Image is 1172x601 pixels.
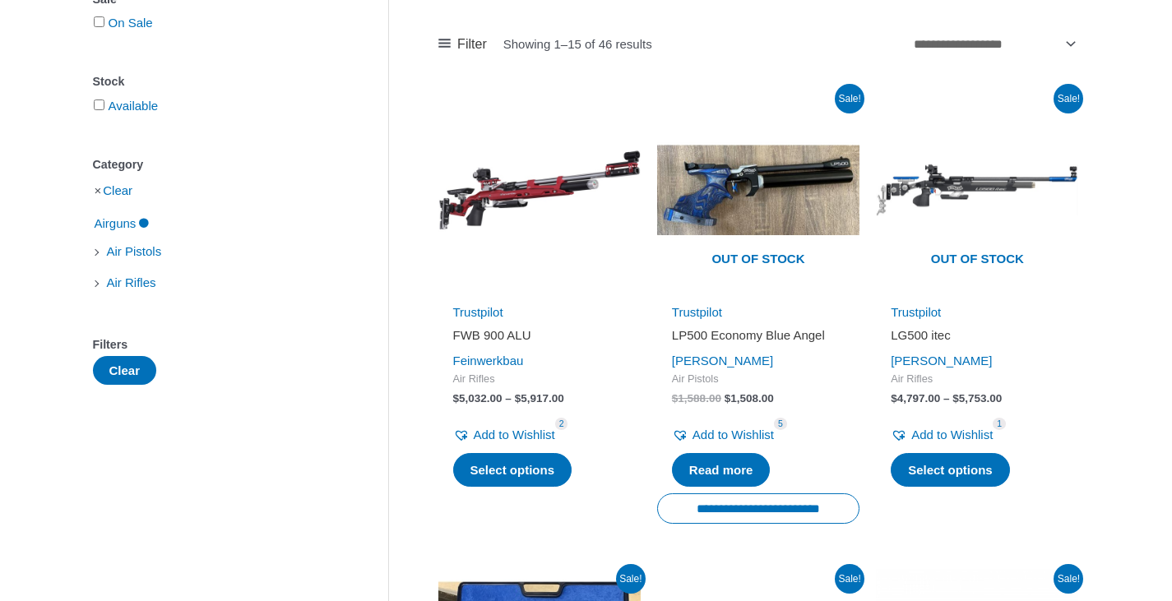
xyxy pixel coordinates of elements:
[93,333,339,357] div: Filters
[453,392,460,405] span: $
[672,354,773,368] a: [PERSON_NAME]
[952,392,1002,405] bdi: 5,753.00
[515,392,521,405] span: $
[835,84,864,113] span: Sale!
[93,153,339,177] div: Category
[109,99,159,113] a: Available
[453,423,555,446] a: Add to Wishlist
[453,354,524,368] a: Feinwerkbau
[474,428,555,442] span: Add to Wishlist
[672,423,774,446] a: Add to Wishlist
[453,372,626,386] span: Air Rifles
[835,564,864,594] span: Sale!
[993,418,1006,430] span: 1
[891,372,1063,386] span: Air Rifles
[725,392,731,405] span: $
[109,16,153,30] a: On Sale
[672,372,845,386] span: Air Pistols
[876,89,1078,291] img: LG500 itec
[453,327,626,349] a: FWB 900 ALU
[457,32,487,57] span: Filter
[505,392,512,405] span: –
[93,210,138,238] span: Airguns
[93,70,339,94] div: Stock
[891,305,941,319] a: Trustpilot
[438,89,641,291] img: FWB 900 ALU
[105,275,158,289] a: Air Rifles
[672,305,722,319] a: Trustpilot
[503,38,652,50] p: Showing 1–15 of 46 results
[952,392,959,405] span: $
[105,269,158,297] span: Air Rifles
[891,392,940,405] bdi: 4,797.00
[891,327,1063,349] a: LG500 itec
[105,238,164,266] span: Air Pistols
[93,356,157,385] button: Clear
[453,392,503,405] bdi: 5,032.00
[453,327,626,344] h2: FWB 900 ALU
[943,392,950,405] span: –
[672,392,679,405] span: $
[672,327,845,344] h2: LP500 Economy Blue Angel
[105,243,164,257] a: Air Pistols
[911,428,993,442] span: Add to Wishlist
[725,392,774,405] bdi: 1,508.00
[93,215,151,229] a: Airguns
[693,428,774,442] span: Add to Wishlist
[94,99,104,110] input: Available
[94,16,104,27] input: On Sale
[891,453,1010,488] a: Select options for “LG500 itec”
[1054,564,1083,594] span: Sale!
[672,327,845,349] a: LP500 Economy Blue Angel
[876,89,1078,291] a: Out of stock
[1054,84,1083,113] span: Sale!
[103,183,132,197] a: Clear
[891,392,897,405] span: $
[453,305,503,319] a: Trustpilot
[908,30,1079,58] select: Shop order
[672,453,771,488] a: Read more about “LP500 Economy Blue Angel”
[891,423,993,446] a: Add to Wishlist
[657,89,859,291] a: Out of stock
[515,392,564,405] bdi: 5,917.00
[453,453,572,488] a: Select options for “FWB 900 ALU”
[891,327,1063,344] h2: LG500 itec
[774,418,787,430] span: 5
[616,564,646,594] span: Sale!
[657,89,859,291] img: LP500 Economy Blue Angel
[891,354,992,368] a: [PERSON_NAME]
[672,392,721,405] bdi: 1,588.00
[888,241,1066,279] span: Out of stock
[438,32,487,57] a: Filter
[555,418,568,430] span: 2
[669,241,847,279] span: Out of stock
